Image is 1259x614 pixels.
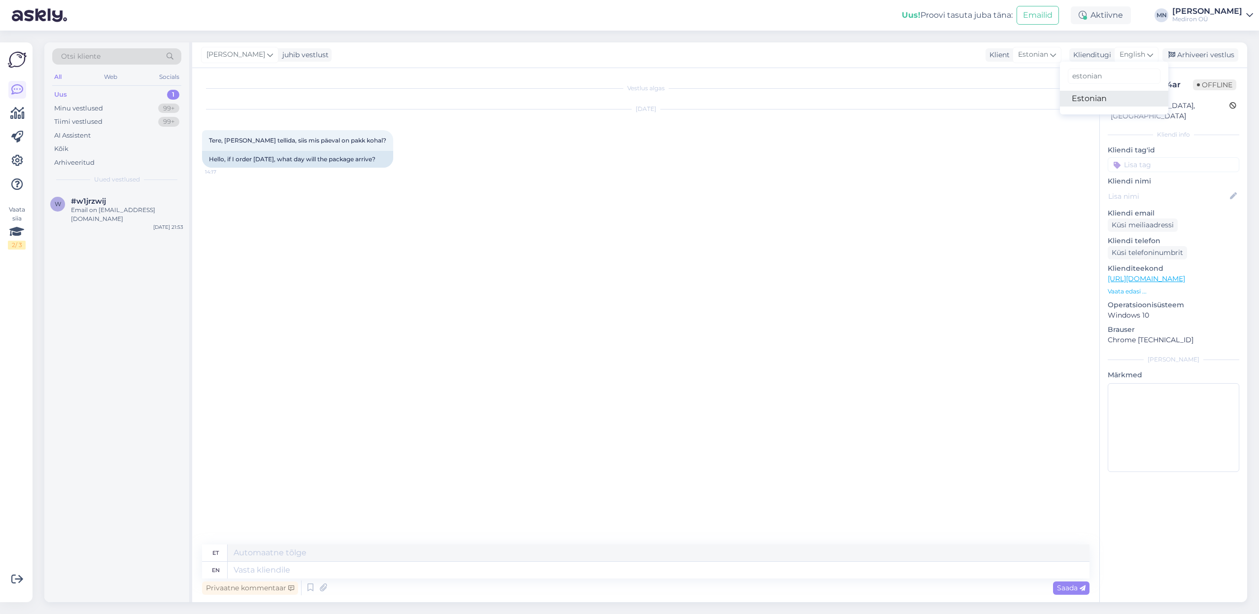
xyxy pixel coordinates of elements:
[1108,310,1239,321] p: Windows 10
[202,581,298,595] div: Privaatne kommentaar
[1071,6,1131,24] div: Aktiivne
[1108,325,1239,335] p: Brauser
[1108,263,1239,274] p: Klienditeekond
[54,144,68,154] div: Kõik
[158,117,179,127] div: 99+
[1172,15,1242,23] div: Mediron OÜ
[153,223,183,231] div: [DATE] 21:53
[1108,208,1239,218] p: Kliendi email
[1108,355,1239,364] div: [PERSON_NAME]
[206,49,265,60] span: [PERSON_NAME]
[55,200,61,208] span: w
[8,205,26,250] div: Vaata siia
[1108,176,1239,186] p: Kliendi nimi
[1060,91,1168,107] a: Estonian
[1108,145,1239,155] p: Kliendi tag'id
[1108,287,1239,296] p: Vaata edasi ...
[8,50,27,69] img: Askly Logo
[1108,370,1239,380] p: Märkmed
[205,168,242,176] span: 14:17
[1108,246,1187,259] div: Küsi telefoninumbrit
[1155,8,1168,22] div: MN
[54,90,67,100] div: Uus
[212,544,219,561] div: et
[1172,7,1242,15] div: [PERSON_NAME]
[1108,191,1228,202] input: Lisa nimi
[157,71,181,83] div: Socials
[1108,300,1239,310] p: Operatsioonisüsteem
[54,104,103,113] div: Minu vestlused
[1193,79,1236,90] span: Offline
[158,104,179,113] div: 99+
[52,71,64,83] div: All
[61,51,101,62] span: Otsi kliente
[1108,157,1239,172] input: Lisa tag
[1120,49,1145,60] span: English
[278,50,329,60] div: juhib vestlust
[1018,49,1048,60] span: Estonian
[71,197,106,206] span: #w1jrzwij
[1108,274,1185,283] a: [URL][DOMAIN_NAME]
[1108,130,1239,139] div: Kliendi info
[54,117,102,127] div: Tiimi vestlused
[212,562,220,578] div: en
[1108,218,1178,232] div: Küsi meiliaadressi
[1069,50,1111,60] div: Klienditugi
[902,10,920,20] b: Uus!
[202,151,393,168] div: Hello, if I order [DATE], what day will the package arrive?
[1162,48,1238,62] div: Arhiveeri vestlus
[1017,6,1059,25] button: Emailid
[202,84,1089,93] div: Vestlus algas
[94,175,140,184] span: Uued vestlused
[986,50,1010,60] div: Klient
[202,105,1089,113] div: [DATE]
[8,241,26,250] div: 2 / 3
[1172,7,1253,23] a: [PERSON_NAME]Mediron OÜ
[54,158,95,168] div: Arhiveeritud
[1108,335,1239,345] p: Chrome [TECHNICAL_ID]
[54,131,91,141] div: AI Assistent
[1068,69,1160,84] input: Kirjuta, millist tag'i otsid
[1111,101,1229,121] div: [GEOGRAPHIC_DATA], [GEOGRAPHIC_DATA]
[1057,583,1086,592] span: Saada
[71,206,183,223] div: Email on [EMAIL_ADDRESS][DOMAIN_NAME]
[1108,236,1239,246] p: Kliendi telefon
[902,9,1013,21] div: Proovi tasuta juba täna:
[209,137,386,144] span: Tere, [PERSON_NAME] tellida, siis mis päeval on pakk kohal?
[102,71,119,83] div: Web
[167,90,179,100] div: 1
